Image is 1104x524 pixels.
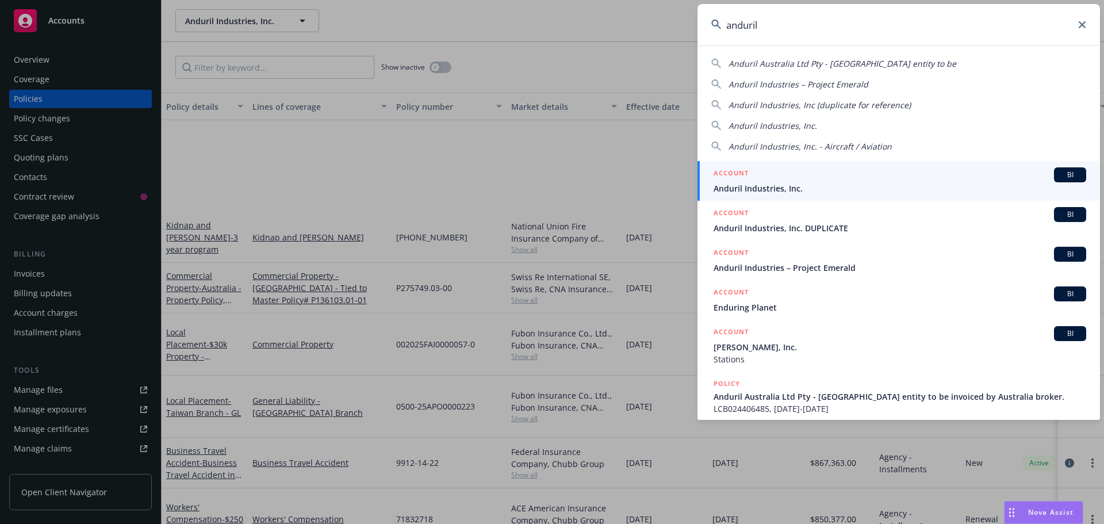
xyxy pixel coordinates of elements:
span: Anduril Industries – Project Emerald [714,262,1086,274]
span: Anduril Industries, Inc. [729,120,817,131]
span: BI [1059,209,1082,220]
a: ACCOUNTBIAnduril Industries, Inc. [697,161,1100,201]
h5: POLICY [714,378,740,389]
span: Nova Assist [1028,507,1074,517]
div: Drag to move [1005,502,1019,523]
span: Enduring Planet [714,301,1086,313]
h5: ACCOUNT [714,207,749,221]
span: Anduril Industries, Inc. - Aircraft / Aviation [729,141,892,152]
a: ACCOUNTBIAnduril Industries – Project Emerald [697,240,1100,280]
span: Anduril Industries – Project Emerald [729,79,868,90]
span: [PERSON_NAME], Inc. [714,341,1086,353]
span: Stations [714,353,1086,365]
h5: ACCOUNT [714,326,749,340]
span: Anduril Australia Ltd Pty - [GEOGRAPHIC_DATA] entity to be [729,58,956,69]
span: Anduril Australia Ltd Pty - [GEOGRAPHIC_DATA] entity to be invoiced by Australia broker. [714,391,1086,403]
input: Search... [697,4,1100,45]
a: ACCOUNTBIAnduril Industries, Inc. DUPLICATE [697,201,1100,240]
span: LCB024406485, [DATE]-[DATE] [714,403,1086,415]
a: ACCOUNTBI[PERSON_NAME], Inc.Stations [697,320,1100,372]
span: BI [1059,170,1082,180]
span: Anduril Industries, Inc. [714,182,1086,194]
span: BI [1059,289,1082,299]
span: BI [1059,328,1082,339]
span: Anduril Industries, Inc (duplicate for reference) [729,100,911,110]
button: Nova Assist [1004,501,1083,524]
a: POLICYAnduril Australia Ltd Pty - [GEOGRAPHIC_DATA] entity to be invoiced by Australia broker.LCB... [697,372,1100,421]
h5: ACCOUNT [714,286,749,300]
span: Anduril Industries, Inc. DUPLICATE [714,222,1086,234]
h5: ACCOUNT [714,167,749,181]
a: ACCOUNTBIEnduring Planet [697,280,1100,320]
h5: ACCOUNT [714,247,749,261]
span: BI [1059,249,1082,259]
